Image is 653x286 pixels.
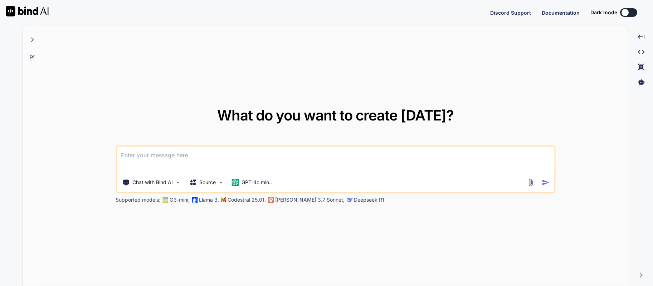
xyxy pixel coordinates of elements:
p: Deepseek R1 [354,196,384,203]
span: Dark mode [590,9,617,16]
img: Bind AI [6,6,49,16]
img: GPT-4o mini [232,179,239,186]
span: What do you want to create [DATE]? [217,107,454,124]
p: Chat with Bind AI [132,179,173,186]
img: Pick Tools [175,179,181,186]
img: Mistral-AI [221,197,226,202]
img: Llama2 [192,197,198,203]
p: Codestral 25.01, [228,196,266,203]
button: Documentation [542,9,580,16]
span: Discord Support [490,10,531,16]
p: [PERSON_NAME] 3.7 Sonnet, [275,196,345,203]
img: icon [542,179,549,186]
p: Supported models: [116,196,160,203]
img: GPT-4 [162,197,168,203]
button: Discord Support [490,9,531,16]
p: GPT-4o min.. [242,179,272,186]
p: Source [199,179,216,186]
img: claude [268,197,274,203]
img: claude [347,197,352,203]
span: Documentation [542,10,580,16]
img: attachment [526,178,535,187]
p: Llama 3, [199,196,219,203]
img: Pick Models [218,179,224,186]
p: O3-mini, [170,196,190,203]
